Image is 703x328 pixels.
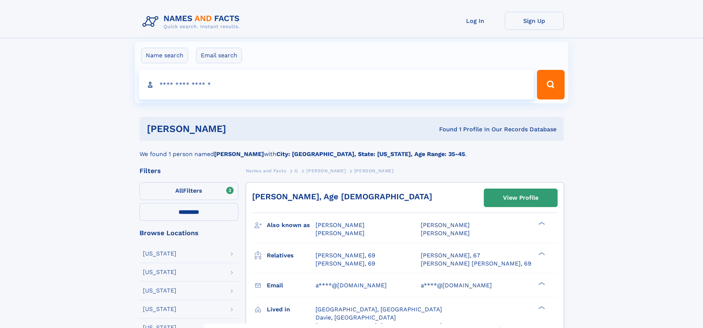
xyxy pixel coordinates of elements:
[316,222,365,229] span: [PERSON_NAME]
[267,303,316,316] h3: Lived in
[332,125,556,133] div: Found 1 Profile In Our Records Database
[252,192,432,201] a: [PERSON_NAME], Age [DEMOGRAPHIC_DATA]
[306,168,346,173] span: [PERSON_NAME]
[537,305,545,310] div: ❯
[421,251,480,260] a: [PERSON_NAME], 67
[143,251,176,257] div: [US_STATE]
[294,166,298,175] a: G
[316,251,375,260] a: [PERSON_NAME], 69
[175,187,183,194] span: All
[537,221,545,226] div: ❯
[484,189,557,207] a: View Profile
[276,151,465,158] b: City: [GEOGRAPHIC_DATA], State: [US_STATE], Age Range: 35-45
[446,12,505,30] a: Log In
[214,151,264,158] b: [PERSON_NAME]
[143,306,176,312] div: [US_STATE]
[267,249,316,262] h3: Relatives
[139,182,238,200] label: Filters
[316,230,365,237] span: [PERSON_NAME]
[143,288,176,294] div: [US_STATE]
[421,230,470,237] span: [PERSON_NAME]
[503,189,538,206] div: View Profile
[246,166,286,175] a: Names and Facts
[141,48,188,63] label: Name search
[196,48,242,63] label: Email search
[316,306,442,313] span: [GEOGRAPHIC_DATA], [GEOGRAPHIC_DATA]
[421,222,470,229] span: [PERSON_NAME]
[505,12,564,30] a: Sign Up
[139,12,246,32] img: Logo Names and Facts
[316,260,375,268] a: [PERSON_NAME], 69
[267,219,316,231] h3: Also known as
[267,279,316,292] h3: Email
[139,70,534,99] input: search input
[147,124,333,133] h1: [PERSON_NAME]
[139,168,238,174] div: Filters
[294,168,298,173] span: G
[306,166,346,175] a: [PERSON_NAME]
[316,314,396,321] span: Davie, [GEOGRAPHIC_DATA]
[139,230,238,236] div: Browse Locations
[537,281,545,286] div: ❯
[537,70,564,99] button: Search Button
[354,168,394,173] span: [PERSON_NAME]
[537,251,545,256] div: ❯
[139,141,564,159] div: We found 1 person named with .
[143,269,176,275] div: [US_STATE]
[421,260,531,268] a: [PERSON_NAME] [PERSON_NAME], 69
